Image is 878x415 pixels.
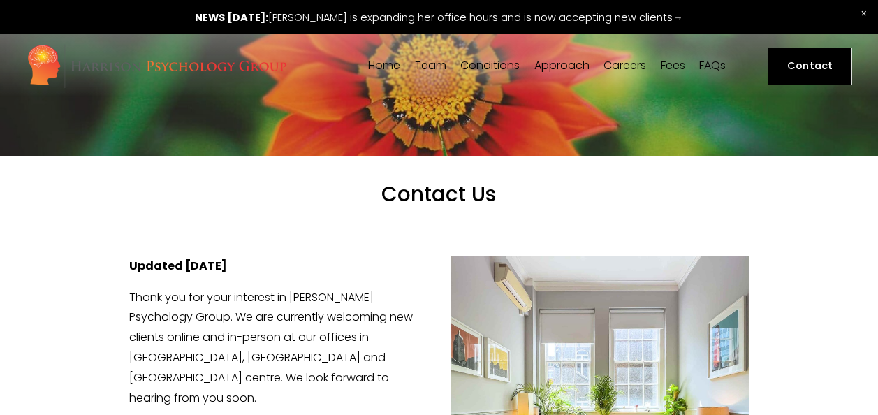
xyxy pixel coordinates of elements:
span: Team [415,60,446,71]
p: Thank you for your interest in [PERSON_NAME] Psychology Group. We are currently welcoming new cli... [129,288,748,409]
a: folder dropdown [415,59,446,73]
a: Contact [768,48,851,85]
a: folder dropdown [534,59,590,73]
img: Harrison Psychology Group [27,43,287,89]
span: Conditions [460,60,520,71]
span: Approach [534,60,590,71]
a: Fees [661,59,685,73]
strong: Updated [DATE] [129,258,227,274]
a: folder dropdown [460,59,520,73]
a: Home [368,59,400,73]
h1: Contact Us [182,182,696,232]
a: Careers [603,59,646,73]
a: FAQs [699,59,726,73]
